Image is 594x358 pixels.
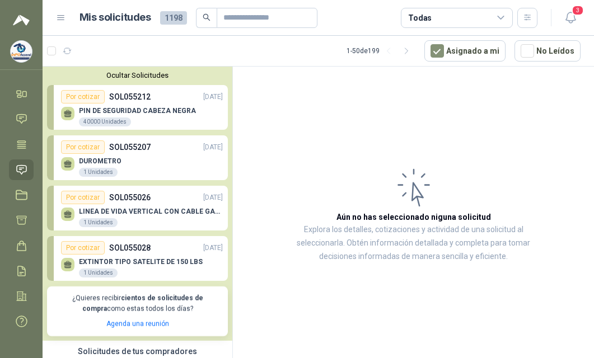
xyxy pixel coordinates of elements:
[560,8,581,28] button: 3
[47,135,228,180] a: Por cotizarSOL055207[DATE] DUROMETRO1 Unidades
[47,71,228,79] button: Ocultar Solicitudes
[79,208,223,215] p: LINEA DE VIDA VERTICAL CON CABLE GALVANIZADO 3/16" CON GANCHOS DE BLOQUEO DE BARRAS ALUMINIO
[203,142,223,153] p: [DATE]
[336,211,491,223] h3: Aún no has seleccionado niguna solicitud
[203,243,223,253] p: [DATE]
[109,91,151,103] p: SOL055212
[11,41,32,62] img: Company Logo
[47,236,228,281] a: Por cotizarSOL055028[DATE] EXTINTOR TIPO SATELITE DE 150 LBS1 Unidades
[79,117,131,126] div: 40000 Unidades
[61,90,105,103] div: Por cotizar
[79,258,203,266] p: EXTINTOR TIPO SATELITE DE 150 LBS
[347,42,415,60] div: 1 - 50 de 199
[160,11,187,25] span: 1198
[82,294,203,313] b: cientos de solicitudes de compra
[79,218,118,227] div: 1 Unidades
[408,12,432,24] div: Todas
[54,293,221,314] p: ¿Quieres recibir como estas todos los días?
[203,92,223,102] p: [DATE]
[61,241,105,255] div: Por cotizar
[13,13,30,27] img: Logo peakr
[109,141,151,153] p: SOL055207
[47,85,228,130] a: Por cotizarSOL055212[DATE] PIN DE SEGURIDAD CABEZA NEGRA40000 Unidades
[109,242,151,254] p: SOL055028
[61,140,105,154] div: Por cotizar
[79,268,118,277] div: 1 Unidades
[289,223,538,263] p: Explora los detalles, cotizaciones y actividad de una solicitud al seleccionarla. Obtén informaci...
[79,168,118,177] div: 1 Unidades
[109,191,151,204] p: SOL055026
[106,320,169,328] a: Agenda una reunión
[43,67,232,341] div: Ocultar SolicitudesPor cotizarSOL055212[DATE] PIN DE SEGURIDAD CABEZA NEGRA40000 UnidadesPor coti...
[61,191,105,204] div: Por cotizar
[424,40,506,62] button: Asignado a mi
[203,192,223,203] p: [DATE]
[79,107,196,115] p: PIN DE SEGURIDAD CABEZA NEGRA
[572,5,584,16] span: 3
[47,186,228,230] a: Por cotizarSOL055026[DATE] LINEA DE VIDA VERTICAL CON CABLE GALVANIZADO 3/16" CON GANCHOS DE BLOQ...
[203,13,211,21] span: search
[79,10,151,26] h1: Mis solicitudes
[79,157,121,165] p: DUROMETRO
[515,40,581,62] button: No Leídos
